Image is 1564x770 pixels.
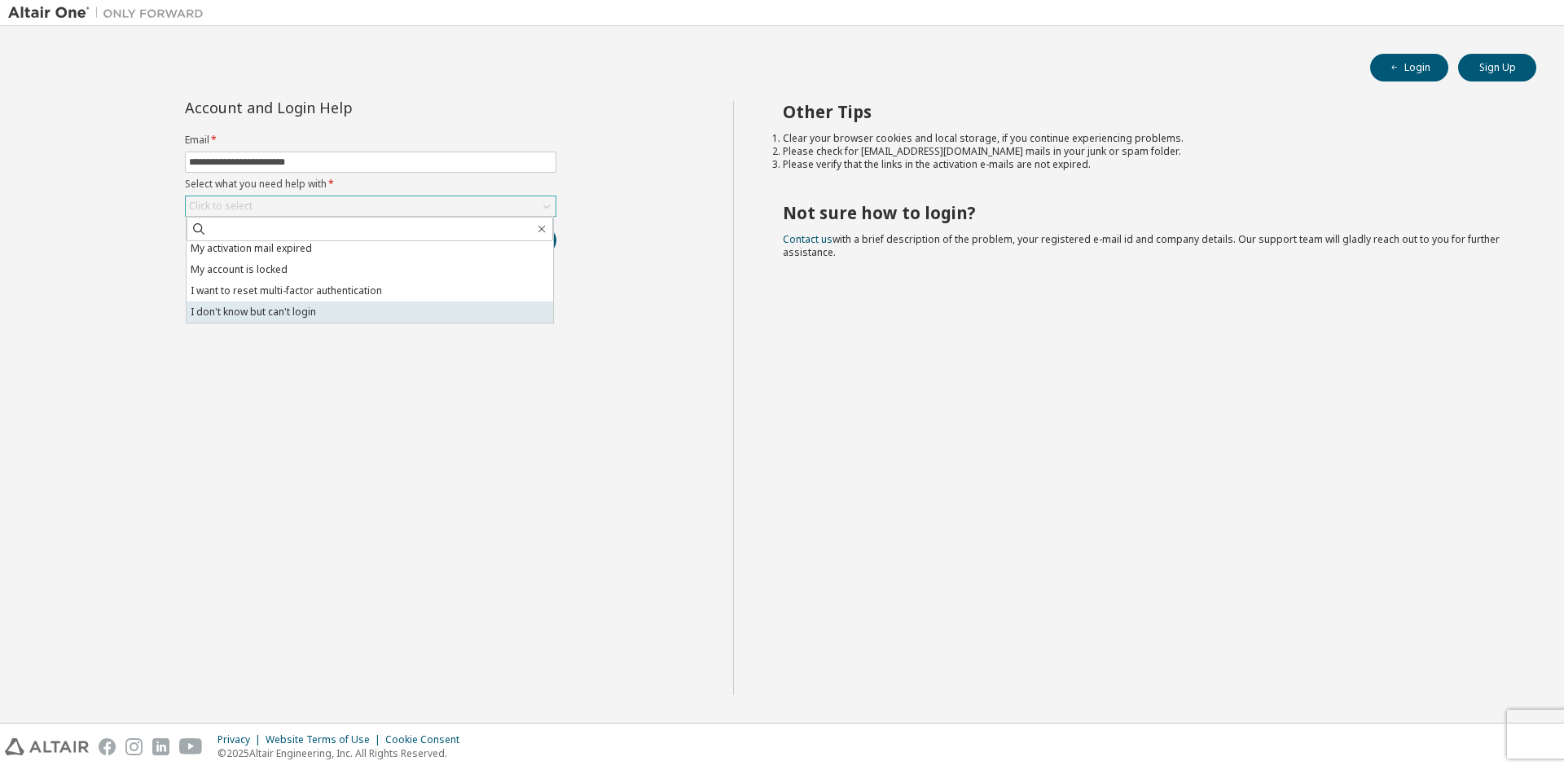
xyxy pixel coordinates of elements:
[385,733,469,746] div: Cookie Consent
[187,238,553,259] li: My activation mail expired
[783,232,1500,259] span: with a brief description of the problem, your registered e-mail id and company details. Our suppo...
[1458,54,1536,81] button: Sign Up
[185,134,556,147] label: Email
[783,145,1508,158] li: Please check for [EMAIL_ADDRESS][DOMAIN_NAME] mails in your junk or spam folder.
[1370,54,1448,81] button: Login
[179,738,203,755] img: youtube.svg
[125,738,143,755] img: instagram.svg
[8,5,212,21] img: Altair One
[783,158,1508,171] li: Please verify that the links in the activation e-mails are not expired.
[783,132,1508,145] li: Clear your browser cookies and local storage, if you continue experiencing problems.
[152,738,169,755] img: linkedin.svg
[5,738,89,755] img: altair_logo.svg
[783,232,833,246] a: Contact us
[99,738,116,755] img: facebook.svg
[217,746,469,760] p: © 2025 Altair Engineering, Inc. All Rights Reserved.
[186,196,556,216] div: Click to select
[217,733,266,746] div: Privacy
[783,101,1508,122] h2: Other Tips
[185,101,482,114] div: Account and Login Help
[185,178,556,191] label: Select what you need help with
[266,733,385,746] div: Website Terms of Use
[189,200,253,213] div: Click to select
[783,202,1508,223] h2: Not sure how to login?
